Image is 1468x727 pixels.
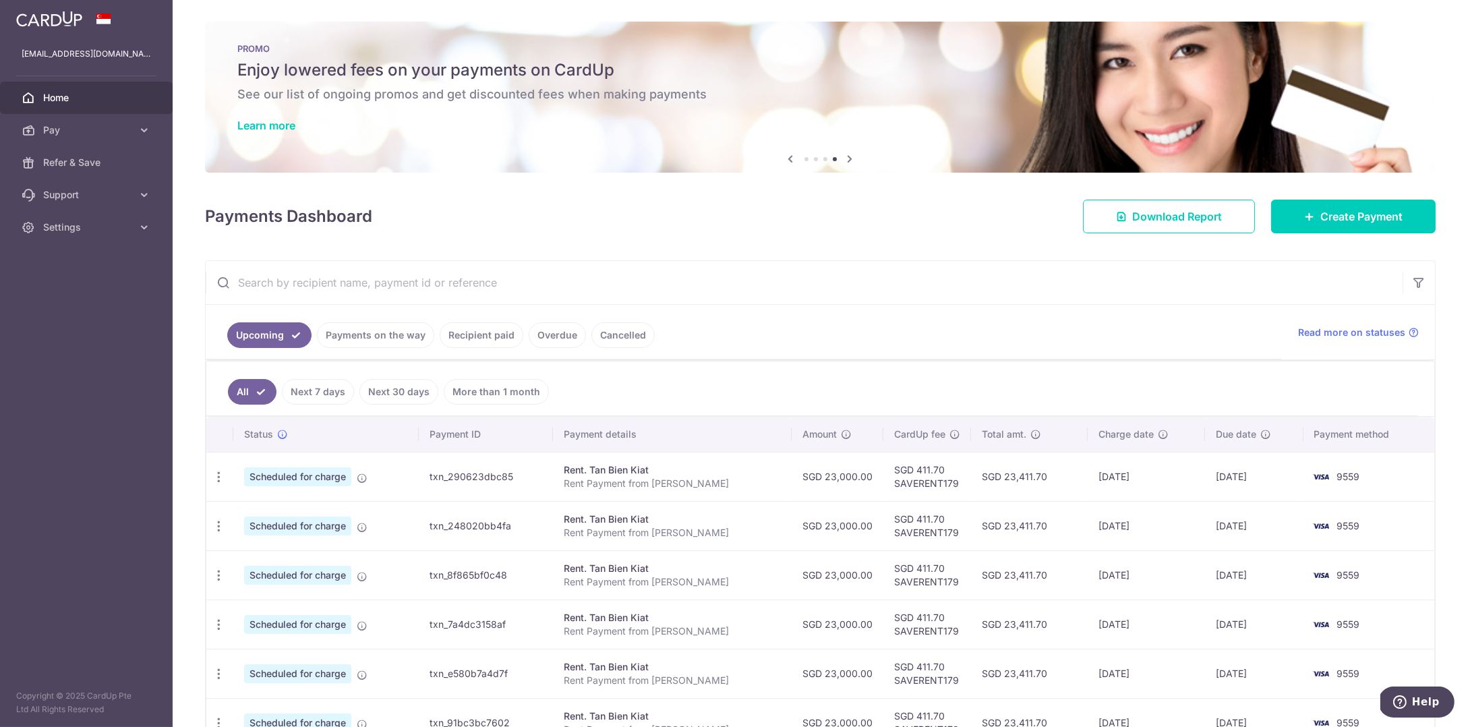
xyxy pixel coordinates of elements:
td: SGD 23,000.00 [792,600,883,649]
span: 9559 [1337,471,1360,482]
a: Overdue [529,322,586,348]
td: SGD 23,000.00 [792,452,883,501]
td: [DATE] [1088,550,1205,600]
a: Create Payment [1271,200,1436,233]
h6: See our list of ongoing promos and get discounted fees when making payments [237,86,1403,103]
span: Status [244,428,273,441]
td: [DATE] [1205,452,1303,501]
span: Scheduled for charge [244,517,351,535]
td: SGD 23,411.70 [971,550,1088,600]
td: [DATE] [1205,501,1303,550]
p: Rent Payment from [PERSON_NAME] [564,477,781,490]
span: Scheduled for charge [244,664,351,683]
span: Amount [802,428,837,441]
p: Rent Payment from [PERSON_NAME] [564,575,781,589]
a: Cancelled [591,322,655,348]
td: [DATE] [1088,600,1205,649]
td: [DATE] [1205,649,1303,698]
span: Charge date [1098,428,1154,441]
td: SGD 411.70 SAVERENT179 [883,649,971,698]
img: Latest Promos banner [205,22,1436,173]
td: txn_7a4dc3158af [419,600,553,649]
span: CardUp fee [894,428,945,441]
span: Scheduled for charge [244,467,351,486]
span: Refer & Save [43,156,132,169]
span: Home [43,91,132,105]
p: Rent Payment from [PERSON_NAME] [564,526,781,540]
h5: Enjoy lowered fees on your payments on CardUp [237,59,1403,81]
h4: Payments Dashboard [205,204,372,229]
img: Bank Card [1308,518,1334,534]
input: Search by recipient name, payment id or reference [206,261,1403,304]
td: txn_8f865bf0c48 [419,550,553,600]
td: SGD 23,000.00 [792,501,883,550]
div: Rent. Tan Bien Kiat [564,463,781,477]
a: More than 1 month [444,379,549,405]
span: Download Report [1132,208,1222,225]
span: Due date [1216,428,1256,441]
span: Pay [43,123,132,137]
th: Payment ID [419,417,553,452]
img: CardUp [16,11,82,27]
img: Bank Card [1308,666,1334,682]
img: Bank Card [1308,567,1334,583]
td: SGD 411.70 SAVERENT179 [883,452,971,501]
a: Read more on statuses [1298,326,1419,339]
td: SGD 23,000.00 [792,649,883,698]
a: Recipient paid [440,322,523,348]
span: 9559 [1337,520,1360,531]
div: Rent. Tan Bien Kiat [564,611,781,624]
span: Scheduled for charge [244,615,351,634]
span: Read more on statuses [1298,326,1405,339]
a: All [228,379,276,405]
td: txn_290623dbc85 [419,452,553,501]
div: Rent. Tan Bien Kiat [564,513,781,526]
a: Download Report [1083,200,1255,233]
td: SGD 23,411.70 [971,452,1088,501]
div: Rent. Tan Bien Kiat [564,660,781,674]
span: 9559 [1337,618,1360,630]
p: Rent Payment from [PERSON_NAME] [564,674,781,687]
td: SGD 23,411.70 [971,501,1088,550]
a: Next 30 days [359,379,438,405]
a: Learn more [237,119,295,132]
span: Scheduled for charge [244,566,351,585]
td: [DATE] [1088,452,1205,501]
span: 9559 [1337,569,1360,581]
td: SGD 23,000.00 [792,550,883,600]
a: Upcoming [227,322,312,348]
span: Support [43,188,132,202]
div: Rent. Tan Bien Kiat [564,709,781,723]
td: [DATE] [1205,600,1303,649]
img: Bank Card [1308,616,1334,633]
a: Payments on the way [317,322,434,348]
td: SGD 23,411.70 [971,600,1088,649]
td: txn_248020bb4fa [419,501,553,550]
span: Total amt. [982,428,1026,441]
td: SGD 411.70 SAVERENT179 [883,600,971,649]
td: SGD 411.70 SAVERENT179 [883,550,971,600]
td: [DATE] [1088,501,1205,550]
span: Create Payment [1320,208,1403,225]
td: [DATE] [1088,649,1205,698]
p: [EMAIL_ADDRESS][DOMAIN_NAME] [22,47,151,61]
td: SGD 23,411.70 [971,649,1088,698]
th: Payment method [1303,417,1434,452]
td: [DATE] [1205,550,1303,600]
a: Next 7 days [282,379,354,405]
img: Bank Card [1308,469,1334,485]
span: 9559 [1337,668,1360,679]
p: PROMO [237,43,1403,54]
iframe: Opens a widget where you can find more information [1380,687,1455,720]
td: txn_e580b7a4d7f [419,649,553,698]
th: Payment details [553,417,792,452]
td: SGD 411.70 SAVERENT179 [883,501,971,550]
span: Settings [43,221,132,234]
p: Rent Payment from [PERSON_NAME] [564,624,781,638]
div: Rent. Tan Bien Kiat [564,562,781,575]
